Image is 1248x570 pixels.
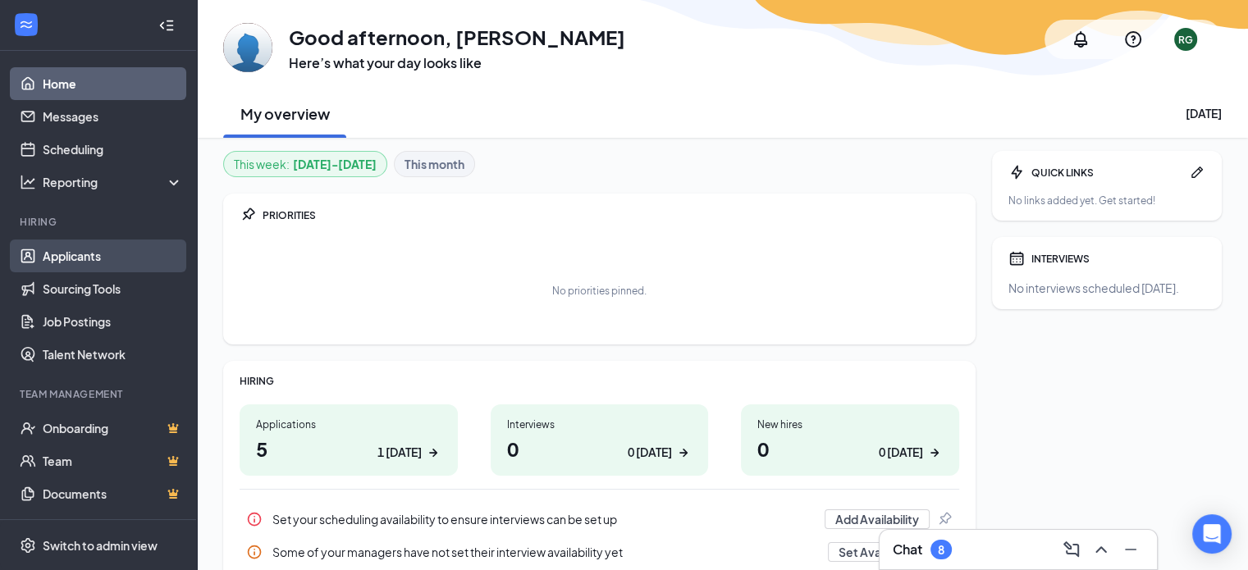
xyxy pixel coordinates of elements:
div: New hires [757,417,943,431]
div: Some of your managers have not set their interview availability yet [240,536,959,568]
h1: Good afternoon, [PERSON_NAME] [289,23,625,51]
a: Talent Network [43,338,183,371]
div: No links added yet. Get started! [1008,194,1205,207]
svg: Pin [936,511,953,527]
a: Interviews00 [DATE]ArrowRight [491,404,709,476]
div: Set your scheduling availability to ensure interviews can be set up [272,511,815,527]
div: Set your scheduling availability to ensure interviews can be set up [240,503,959,536]
svg: Notifications [1071,30,1090,49]
button: Set Availability [828,542,930,562]
a: Applications51 [DATE]ArrowRight [240,404,458,476]
svg: Settings [20,537,36,554]
button: ComposeMessage [1058,536,1085,563]
h3: Here’s what your day looks like [289,54,625,72]
a: Messages [43,100,183,133]
div: Hiring [20,215,180,229]
div: Open Intercom Messenger [1192,514,1232,554]
div: Reporting [43,174,184,190]
h1: 5 [256,435,441,463]
a: InfoSome of your managers have not set their interview availability yetSet AvailabilityPin [240,536,959,568]
div: [DATE] [1186,105,1222,121]
a: Sourcing Tools [43,272,183,305]
a: Job Postings [43,305,183,338]
div: No priorities pinned. [552,284,647,298]
svg: Info [246,544,263,560]
div: QUICK LINKS [1031,166,1182,180]
div: Some of your managers have not set their interview availability yet [272,544,818,560]
div: 1 [DATE] [377,444,422,461]
div: 0 [DATE] [879,444,923,461]
b: This month [405,155,464,173]
a: InfoSet your scheduling availability to ensure interviews can be set upAdd AvailabilityPin [240,503,959,536]
svg: Analysis [20,174,36,190]
svg: ArrowRight [675,445,692,461]
b: [DATE] - [DATE] [293,155,377,173]
a: Scheduling [43,133,183,166]
svg: ArrowRight [926,445,943,461]
div: RG [1178,33,1193,47]
button: Minimize [1118,536,1144,563]
button: ChevronUp [1088,536,1114,563]
svg: ComposeMessage [1062,540,1081,559]
svg: ChevronUp [1091,540,1111,559]
a: Applicants [43,239,183,272]
svg: ArrowRight [425,445,441,461]
svg: Bolt [1008,164,1025,180]
div: 0 [DATE] [628,444,672,461]
a: SurveysCrown [43,510,183,543]
img: Ricardo Gonzales [223,23,272,72]
a: DocumentsCrown [43,477,183,510]
div: No interviews scheduled [DATE]. [1008,280,1205,296]
svg: QuestionInfo [1123,30,1143,49]
svg: Info [246,511,263,527]
div: HIRING [240,374,959,388]
svg: Calendar [1008,250,1025,267]
a: OnboardingCrown [43,412,183,445]
div: This week : [234,155,377,173]
div: 8 [938,543,944,557]
a: TeamCrown [43,445,183,477]
div: Switch to admin view [43,537,158,554]
h1: 0 [757,435,943,463]
svg: Pin [240,207,256,223]
svg: Minimize [1121,540,1141,559]
div: Team Management [20,387,180,401]
svg: Pen [1189,164,1205,180]
h2: My overview [240,103,330,124]
h3: Chat [893,540,922,559]
div: Interviews [507,417,693,431]
svg: WorkstreamLogo [18,16,34,33]
h1: 0 [507,435,693,463]
div: Applications [256,417,441,431]
div: PRIORITIES [263,208,959,222]
a: New hires00 [DATE]ArrowRight [741,404,959,476]
svg: Collapse [158,17,175,34]
div: INTERVIEWS [1031,252,1205,266]
a: Home [43,67,183,100]
button: Add Availability [825,509,930,529]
